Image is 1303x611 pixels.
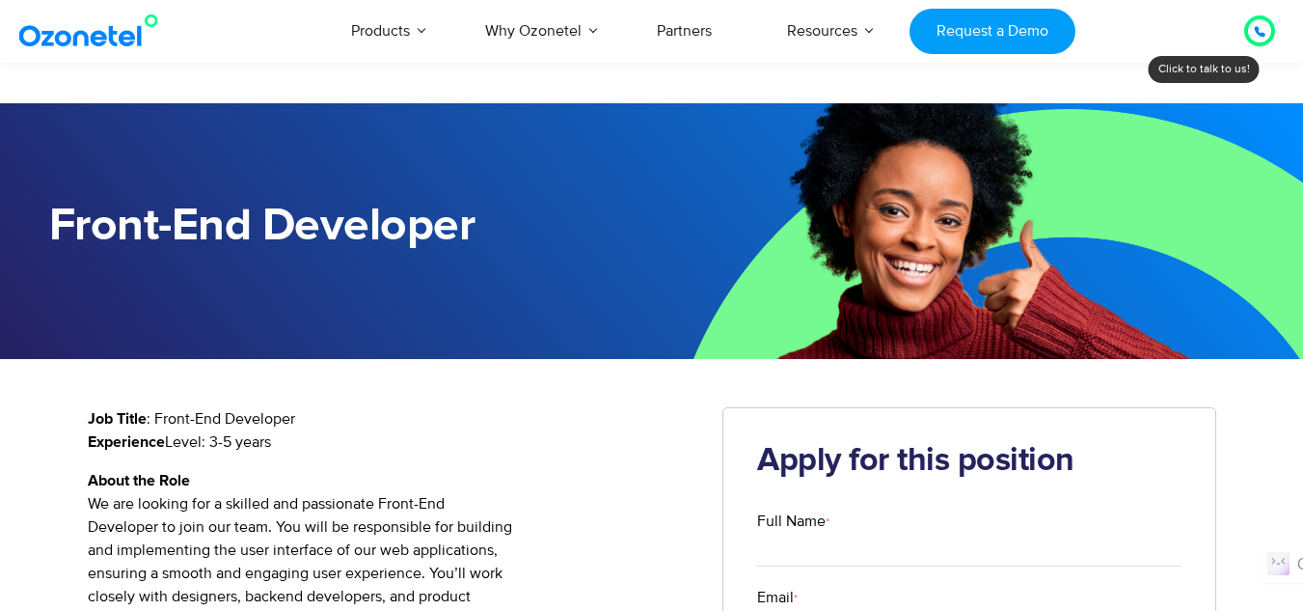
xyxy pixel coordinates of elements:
[909,9,1074,54] a: Request a Demo
[88,473,190,488] strong: About the Role
[88,434,165,450] strong: Experience
[88,407,694,454] p: : Front-End Developer Level: 3-5 years
[757,442,1181,481] h2: Apply for this position
[757,510,1181,533] label: Full Name
[88,411,147,427] strong: Job Title
[757,586,1181,609] label: Email
[49,200,652,253] h1: Front-End Developer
